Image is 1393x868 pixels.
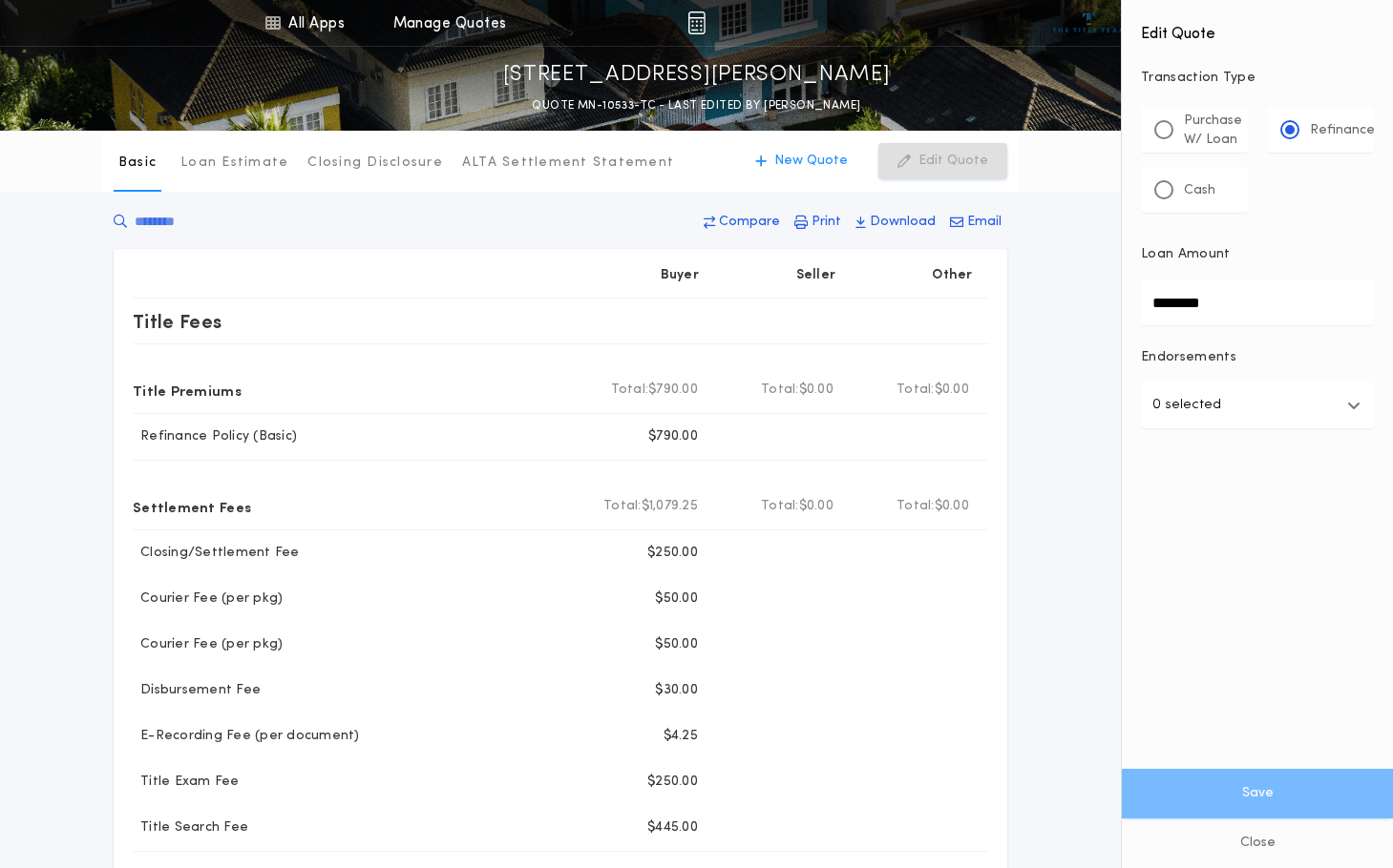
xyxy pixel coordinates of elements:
p: Title Premiums [133,375,242,405]
b: Total: [897,497,935,516]
span: $790.00 [648,381,698,400]
p: Title Search Fee [133,818,248,837]
p: Edit Quote [918,152,988,171]
button: Close [1122,818,1393,868]
p: 0 selected [1152,394,1221,417]
b: Total: [897,381,935,400]
img: img [687,11,706,34]
p: $445.00 [647,818,698,837]
p: Buyer [661,266,699,285]
p: $790.00 [648,427,698,446]
p: [STREET_ADDRESS][PERSON_NAME] [503,60,891,91]
input: Loan Amount [1141,279,1374,325]
p: Title Fees [133,306,222,337]
p: Other [933,266,973,285]
button: Email [944,205,1007,239]
button: Download [850,205,941,239]
p: ALTA Settlement Statement [462,154,674,173]
button: New Quote [736,143,867,179]
span: $1,079.25 [642,497,698,516]
b: Total: [761,497,799,516]
button: Save [1122,769,1393,818]
p: $250.00 [647,773,698,792]
p: Closing Disclosure [307,154,443,173]
p: Closing/Settlement Fee [133,544,300,563]
p: Purchase W/ Loan [1184,112,1242,150]
p: Transaction Type [1141,69,1374,88]
p: Courier Fee (per pkg) [133,635,283,654]
p: Compare [719,213,780,232]
h4: Edit Quote [1141,11,1374,46]
button: Compare [698,205,786,239]
p: Title Exam Fee [133,773,240,792]
span: $0.00 [799,381,834,400]
p: Refinance Policy (Basic) [133,427,297,446]
p: $250.00 [647,544,698,563]
p: $30.00 [655,681,698,700]
p: E-Recording Fee (per document) [133,727,360,746]
button: Edit Quote [878,143,1007,179]
p: Cash [1184,181,1215,200]
p: $50.00 [655,589,698,609]
p: Loan Amount [1141,245,1231,264]
p: Endorsements [1141,348,1374,367]
span: $0.00 [935,381,969,400]
span: $0.00 [799,497,834,516]
b: Total: [761,381,799,400]
p: Download [870,213,936,232]
p: QUOTE MN-10533-TC - LAST EDITED BY [PERSON_NAME] [532,96,860,115]
p: Print [812,213,841,232]
p: $4.25 [664,727,698,746]
p: $50.00 [655,635,698,654]
p: Email [967,213,1002,232]
button: 0 selected [1141,382,1374,428]
p: Disbursement Fee [133,681,261,700]
p: Refinance [1310,121,1375,140]
p: New Quote [774,152,848,171]
p: Loan Estimate [180,154,288,173]
button: Print [789,205,847,239]
b: Total: [611,381,649,400]
p: Settlement Fees [133,491,251,522]
p: Seller [796,266,836,285]
img: vs-icon [1053,13,1125,32]
span: $0.00 [935,497,969,516]
p: Courier Fee (per pkg) [133,589,283,609]
p: Basic [118,154,157,173]
b: Total: [603,497,642,516]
